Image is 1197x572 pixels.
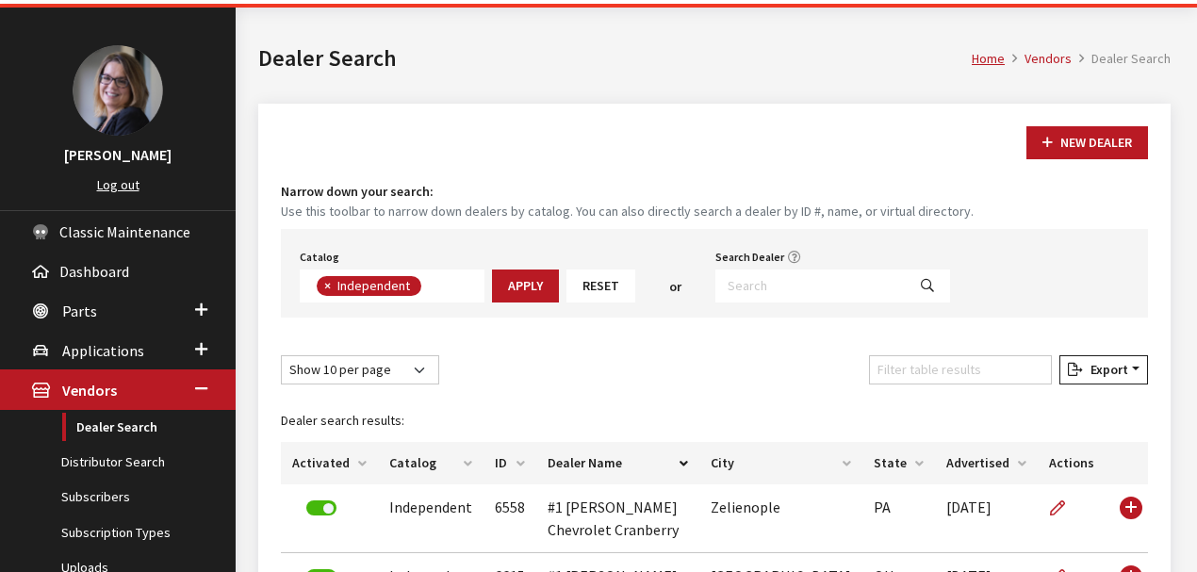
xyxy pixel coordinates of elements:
[699,484,862,553] td: Zelienople
[862,484,935,553] td: PA
[536,484,699,553] td: #1 [PERSON_NAME] Chevrolet Cranberry
[484,442,536,484] th: ID: activate to sort column ascending
[306,500,336,515] label: Deactivate Dealer
[73,45,163,136] img: Kim Callahan Collins
[336,277,415,294] span: Independent
[426,279,436,296] textarea: Search
[869,355,1052,384] input: Filter table results
[669,277,681,297] span: or
[317,276,421,296] li: Independent
[699,442,862,484] th: City: activate to sort column ascending
[281,202,1148,221] small: Use this toolbar to narrow down dealers by catalog. You can also directly search a dealer by ID #...
[300,249,339,266] label: Catalog
[566,270,635,302] button: Reset
[715,270,906,302] input: Search
[378,484,484,553] td: Independent
[536,442,699,484] th: Dealer Name: activate to sort column descending
[258,41,972,75] h1: Dealer Search
[1026,126,1148,159] button: New Dealer
[905,270,950,302] button: Search
[1038,442,1107,484] th: Actions
[1049,484,1081,531] a: Edit Dealer
[715,249,784,266] label: Search Dealer
[1059,355,1148,384] button: Export
[19,143,217,166] h3: [PERSON_NAME]
[1107,484,1148,553] td: Use Enter key to show more/less
[1083,361,1128,378] span: Export
[62,302,97,320] span: Parts
[317,276,336,296] button: Remove item
[935,442,1038,484] th: Advertised: activate to sort column ascending
[484,484,536,553] td: 6558
[1005,49,1072,69] li: Vendors
[62,382,117,400] span: Vendors
[281,442,378,484] th: Activated: activate to sort column ascending
[300,270,484,302] span: Select
[378,442,484,484] th: Catalog: activate to sort column ascending
[972,50,1005,67] a: Home
[1072,49,1171,69] li: Dealer Search
[862,442,935,484] th: State: activate to sort column ascending
[59,222,190,241] span: Classic Maintenance
[281,400,1148,442] caption: Dealer search results:
[62,341,144,360] span: Applications
[97,176,139,193] a: Log out
[935,484,1038,553] td: [DATE]
[324,277,331,294] span: ×
[492,270,559,302] button: Apply
[281,182,1148,202] h4: Narrow down your search:
[59,262,129,281] span: Dashboard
